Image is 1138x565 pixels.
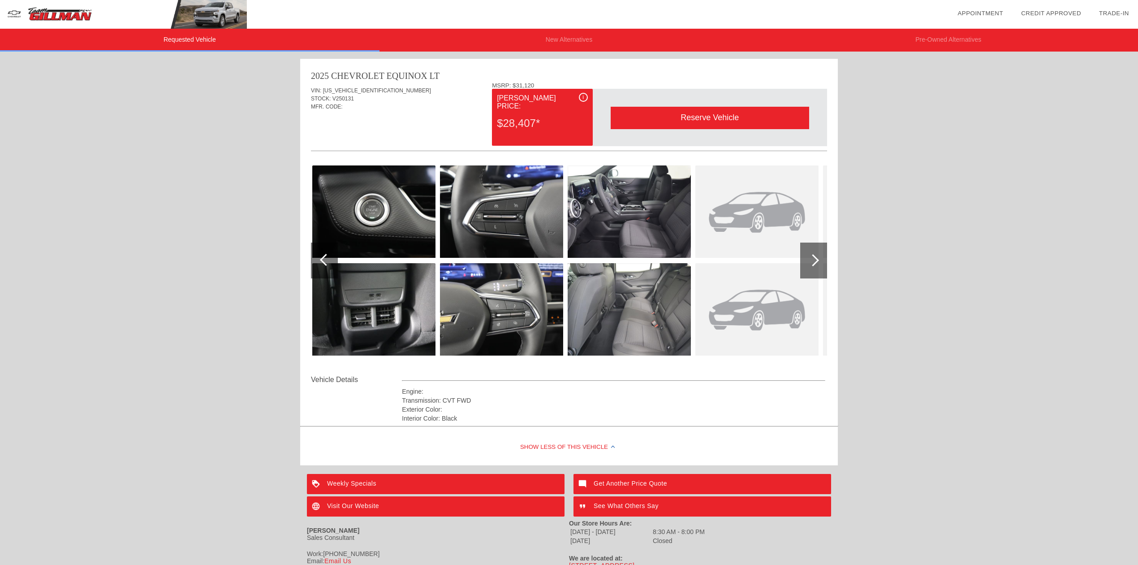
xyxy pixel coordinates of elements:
div: Reserve Vehicle [611,107,809,129]
td: [DATE] - [DATE] [570,528,651,536]
div: Quoted on [DATE] 2:36:21 PM [311,124,827,139]
img: d8177137f657a46bb9a924d4c8b466c6.jpg [440,165,563,258]
a: Appointment [957,10,1003,17]
td: [DATE] [570,537,651,545]
div: LT [430,70,440,82]
span: V250131 [332,96,354,102]
img: 85d9871.jpg [695,263,819,356]
li: New Alternatives [379,29,759,52]
span: VIN: [311,87,321,94]
img: 1f498ba707ac203c17f07608f212040c.jpg [312,165,435,258]
div: Sales Consultant [307,534,569,541]
div: MSRP: $31,120 [492,82,827,89]
span: [US_VEHICLE_IDENTIFICATION_NUMBER] [323,87,431,94]
div: 2025 CHEVROLET EQUINOX [311,70,427,82]
td: 8:30 AM - 8:00 PM [652,528,705,536]
img: 3a40ecc.jpg [823,263,946,356]
a: Credit Approved [1021,10,1081,17]
span: i [582,94,584,100]
td: Closed [652,537,705,545]
strong: [PERSON_NAME] [307,527,359,534]
div: [PERSON_NAME] Price: [497,93,587,112]
strong: We are located at: [569,555,623,562]
img: 2b4f0a12b772dd50b8d77a2e69a91f17.jpg [312,263,435,356]
div: Email: [307,557,569,565]
img: ic_mode_comment_white_24dp_2x.png [573,474,594,494]
div: $28,407* [497,112,587,135]
div: Exterior Color: [402,405,825,414]
div: Show Less of this Vehicle [300,430,838,465]
a: Get Another Price Quote [573,474,831,494]
li: Pre-Owned Alternatives [759,29,1138,52]
img: e8c980ebec13472c1545f4edc2bb9366.jpg [568,263,691,356]
img: ic_language_white_24dp_2x.png [307,496,327,517]
a: Visit Our Website [307,496,565,517]
a: See What Others Say [573,496,831,517]
strong: Our Store Hours Are: [569,520,632,527]
div: Work: [307,550,569,557]
span: STOCK: [311,96,331,102]
div: Interior Color: Black [402,414,825,423]
div: Vehicle Details [311,374,402,385]
img: f1bc68ca39fba78218770d6ed789ae66.jpg [568,165,691,258]
span: MFR. CODE: [311,104,343,110]
div: Engine: [402,387,825,396]
a: Email Us [324,557,351,565]
img: ic_format_quote_white_24dp_2x.png [573,496,594,517]
img: 569833d.jpg [695,165,819,258]
a: Trade-In [1099,10,1129,17]
div: Transmission: CVT FWD [402,396,825,405]
img: d8101e1213c14a2d14759adf07a5e9ba.jpg [440,263,563,356]
gu-sc-dial: Click to Connect 7132723600 [323,550,379,557]
img: ic_loyalty_white_24dp_2x.png [307,474,327,494]
img: 2366724.jpg [823,165,946,258]
a: Weekly Specials [307,474,565,494]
